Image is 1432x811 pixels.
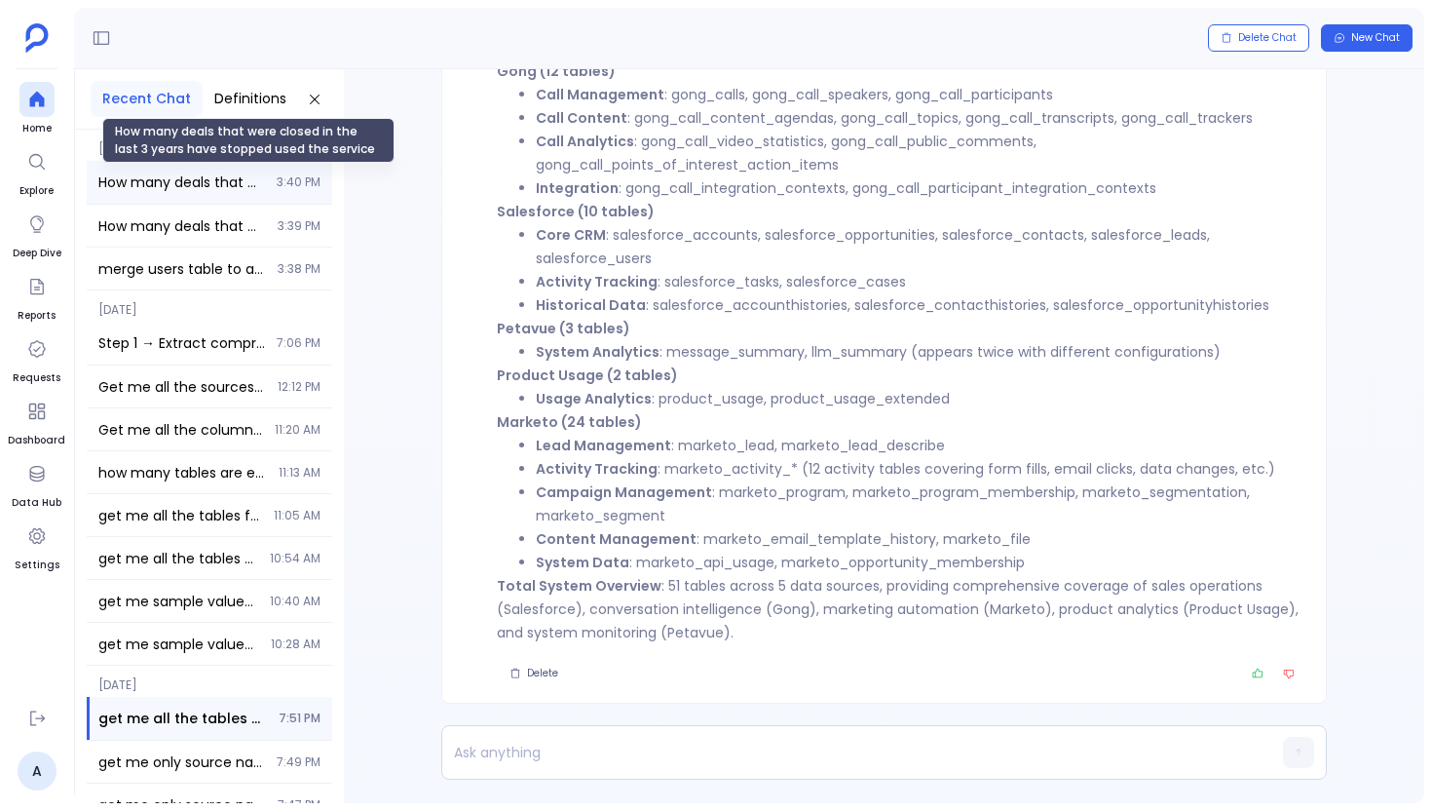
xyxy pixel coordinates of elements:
[1351,31,1400,45] span: New Chat
[98,173,265,192] span: How many deals that were closed in the last 3 years have stopped used the service
[536,434,1302,457] li: : marketo_lead, marketo_lead_describe
[203,81,298,117] button: Definitions
[536,130,1302,176] li: : gong_call_video_statistics, gong_call_public_comments, gong_call_points_of_interest_action_items
[278,379,320,395] span: 12:12 PM
[98,216,266,236] span: How many deals that were closed in the last 3 years have stopped used the service
[18,269,56,324] a: Reports
[278,261,320,277] span: 3:38 PM
[15,558,59,573] span: Settings
[18,308,56,324] span: Reports
[536,340,1302,364] li: : message_summary, llm_summary (appears twice with different configurations)
[270,551,320,566] span: 10:54 AM
[536,106,1302,130] li: : gong_call_content_agendas, gong_call_topics, gong_call_transcripts, gong_call_trackers
[275,422,320,438] span: 11:20 AM
[277,754,320,770] span: 7:49 PM
[536,387,1302,410] li: : product_usage, product_usage_extended
[15,519,59,573] a: Settings
[1238,31,1297,45] span: Delete Chat
[536,178,619,198] strong: Integration
[497,61,616,81] strong: Gong (12 tables)
[536,483,712,502] strong: Campaign Management
[279,711,320,726] span: 7:51 PM
[13,246,61,261] span: Deep Dive
[25,23,49,53] img: petavue logo
[536,223,1302,270] li: : salesforce_accounts, salesforce_opportunities, salesforce_contacts, salesforce_leads, salesforc...
[98,463,267,483] span: how many tables are enabled and disabled in my system
[98,709,267,728] span: get me all the tables data source wise
[536,225,606,245] strong: Core CRM
[1321,24,1413,52] button: New Chat
[536,457,1302,481] li: : marketo_activity_* (12 activity tables covering form fills, email clicks, data changes, etc.)
[536,529,697,549] strong: Content Management
[277,335,320,351] span: 7:06 PM
[19,82,55,136] a: Home
[497,366,678,385] strong: Product Usage (2 tables)
[277,174,320,190] span: 3:40 PM
[98,753,265,772] span: get me only source names // use info agent
[271,637,320,652] span: 10:28 AM
[87,666,332,693] span: [DATE]
[8,394,65,448] a: Dashboard
[98,549,258,568] span: get me all the tables form the system
[19,183,55,199] span: Explore
[497,660,571,687] button: Delete
[497,202,655,221] strong: Salesforce (10 tables)
[19,121,55,136] span: Home
[527,667,558,680] span: Delete
[270,594,320,609] span: 10:40 AM
[274,508,320,523] span: 11:05 AM
[536,527,1302,551] li: : marketo_email_template_history, marketo_file
[536,551,1302,574] li: : marketo_api_usage, marketo_opportunity_membership
[18,752,57,791] a: A
[98,333,265,353] span: Step 1 → Extract comprehensive list of all won opportunities from Salesforce using Won opportunit...
[497,574,1302,644] p: : 51 tables across 5 data sources, providing comprehensive coverage of sales operations (Salesfor...
[91,81,203,117] button: Recent Chat
[87,130,332,157] span: [DATE]
[13,331,60,386] a: Requests
[19,144,55,199] a: Explore
[536,553,629,572] strong: System Data
[536,459,658,479] strong: Activity Tracking
[279,465,320,481] span: 11:13 AM
[536,132,634,151] strong: Call Analytics
[98,377,266,397] span: Get me all the sources in the system
[8,433,65,448] span: Dashboard
[98,635,259,654] span: get me sample values from account table
[536,272,658,291] strong: Activity Tracking
[98,259,266,279] span: merge users table to above closed_deals_last_3_years output.
[497,412,642,432] strong: Marketo (24 tables)
[1208,24,1309,52] button: Delete Chat
[536,176,1302,200] li: : gong_call_integration_contexts, gong_call_participant_integration_contexts
[102,118,395,163] div: How many deals that were closed in the last 3 years have stopped used the service
[12,495,61,511] span: Data Hub
[536,389,652,408] strong: Usage Analytics
[536,481,1302,527] li: : marketo_program, marketo_program_membership, marketo_segmentation, marketo_segment
[278,218,320,234] span: 3:39 PM
[536,270,1302,293] li: : salesforce_tasks, salesforce_cases
[536,83,1302,106] li: : gong_calls, gong_call_speakers, gong_call_participants
[536,108,627,128] strong: Call Content
[497,576,661,596] strong: Total System Overview
[536,295,646,315] strong: Historical Data
[98,506,262,525] span: get me all the tables form the system
[13,370,60,386] span: Requests
[536,293,1302,317] li: : salesforce_accounthistories, salesforce_contacthistories, salesforce_opportunityhistories
[98,420,263,440] span: Get me all the columns from the system and how many of them have primary columns
[98,592,258,611] span: get me sample values from account table
[12,456,61,511] a: Data Hub
[87,290,332,318] span: [DATE]
[536,436,671,455] strong: Lead Management
[13,207,61,261] a: Deep Dive
[536,342,659,362] strong: System Analytics
[536,85,664,104] strong: Call Management
[497,319,630,338] strong: Petavue (3 tables)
